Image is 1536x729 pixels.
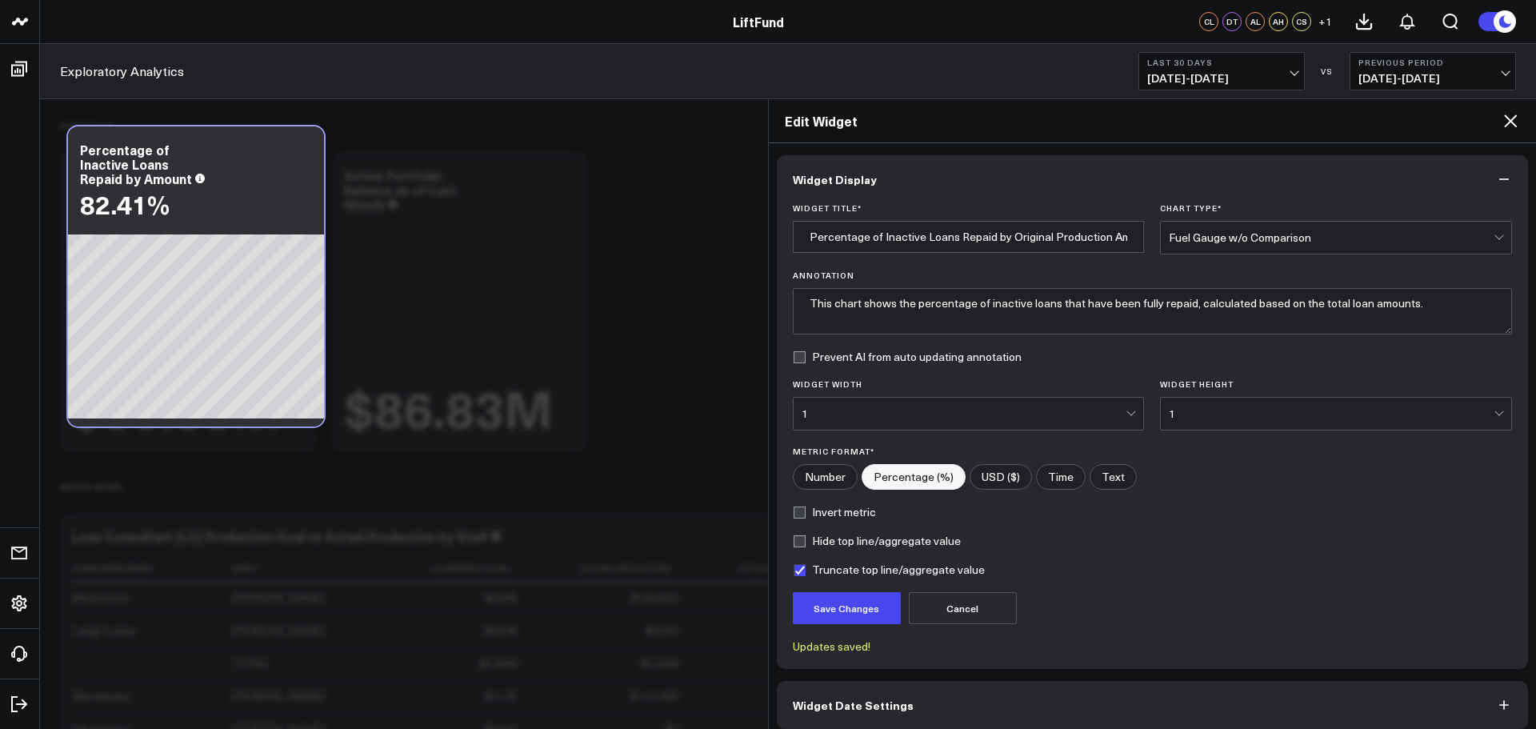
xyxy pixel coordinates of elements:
[387,555,532,582] th: Lc Monthly Goal
[80,141,192,187] div: Percentage of Inactive Loans Repaid by Amount
[479,655,518,671] div: $2.46M
[344,383,553,432] div: $86.83M
[1147,72,1296,85] span: [DATE] - [DATE]
[1169,231,1494,244] div: Fuel Gauge w/o Comparison
[60,107,114,144] div: Portfolio
[777,681,1529,729] button: Widget Date Settings
[970,464,1032,490] label: USD ($)
[485,590,518,606] div: $260K
[1358,58,1507,67] b: Previous Period
[344,166,457,213] div: Active Portfolio Balance as of Last Month
[785,112,1502,130] h2: Edit Widget
[793,270,1513,280] label: Annotation
[72,623,135,639] div: Large Loans
[1169,407,1494,420] div: 1
[72,527,488,545] div: Loan Consultant (LC) Production Goal vs Actual Production by Staff
[793,221,1145,253] input: Enter your widget title
[232,688,325,704] div: [PERSON_NAME]
[1147,58,1296,67] b: Last 30 Days
[1318,16,1332,27] span: + 1
[793,563,985,576] label: Truncate top line/aggregate value
[1315,12,1334,31] button: +1
[72,383,281,432] div: $86.83M
[793,699,914,711] span: Widget Date Settings
[1246,12,1265,31] div: AL
[232,555,387,582] th: Staff
[532,555,693,582] th: Actual Production
[793,506,876,519] label: Invert metric
[793,464,858,490] label: Number
[1138,52,1305,90] button: Last 30 Days[DATE]-[DATE]
[793,203,1145,213] label: Widget Title *
[232,623,325,639] div: [PERSON_NAME]
[485,688,518,704] div: $117K
[1160,203,1512,213] label: Chart Type *
[802,407,1126,420] div: 1
[1269,12,1288,31] div: AH
[733,13,784,30] a: LiftFund
[72,590,129,606] div: Microloans
[793,173,877,186] span: Widget Display
[693,555,845,582] th: Pct Goal Achieved
[1313,66,1342,76] div: VS
[72,555,232,582] th: Loan Department
[60,62,184,80] a: Exploratory Analytics
[485,623,518,639] div: $390K
[793,640,1513,653] div: Updates saved!
[1292,12,1311,31] div: CS
[1358,72,1507,85] span: [DATE] - [DATE]
[793,535,961,547] label: Hide top line/aggregate value
[60,468,122,505] div: Needs Work
[1036,464,1086,490] label: Time
[232,655,270,671] div: TOTAL
[909,592,1017,624] button: Cancel
[862,464,966,490] label: Percentage (%)
[72,688,129,704] div: Microloans
[1160,379,1512,389] label: Widget Height
[80,190,170,218] div: 82.41%
[232,590,325,606] div: [PERSON_NAME]
[630,590,678,606] div: $169.85K
[1350,52,1516,90] button: Previous Period[DATE]-[DATE]
[793,379,1145,389] label: Widget Width
[646,623,678,639] div: $550K
[640,655,678,671] div: $2.22M
[1199,12,1218,31] div: CL
[793,288,1513,334] textarea: This chart shows the percentage of inactive loans that have been fully repaid, calculated based o...
[630,688,678,704] div: $113.05K
[1090,464,1137,490] label: Text
[793,447,1513,456] label: Metric Format*
[793,592,901,624] button: Save Changes
[777,155,1529,203] button: Widget Display
[1222,12,1242,31] div: DT
[793,350,1022,363] label: Prevent AI from auto updating annotation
